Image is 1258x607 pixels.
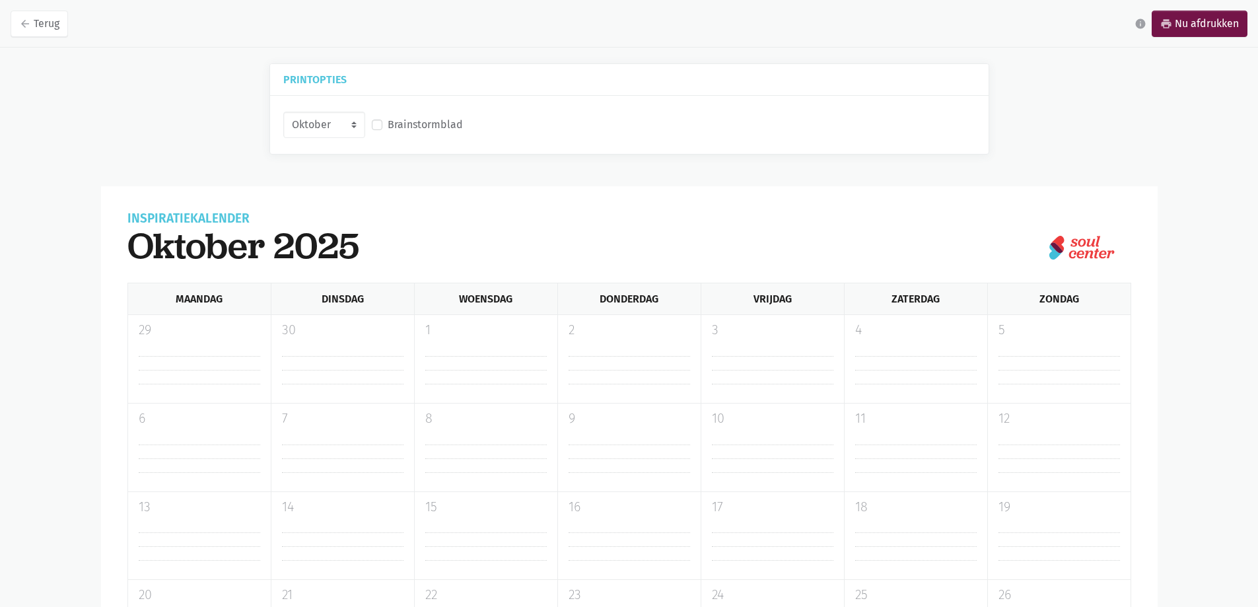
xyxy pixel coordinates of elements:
p: 18 [855,497,977,517]
div: Zaterdag [844,283,987,314]
div: Dinsdag [271,283,414,314]
p: 3 [712,320,833,340]
p: 4 [855,320,977,340]
p: 10 [712,409,833,429]
div: Woensdag [414,283,557,314]
div: Maandag [127,283,271,314]
h5: Printopties [283,75,975,85]
p: 6 [139,409,260,429]
p: 29 [139,320,260,340]
p: 24 [712,585,833,605]
p: 2 [569,320,690,340]
p: 8 [425,409,547,429]
a: printNu afdrukken [1152,11,1247,37]
p: 7 [282,409,403,429]
p: 23 [569,585,690,605]
div: Inspiratiekalender [127,213,359,225]
div: Vrijdag [701,283,844,314]
label: Brainstormblad [388,116,463,133]
p: 21 [282,585,403,605]
p: 14 [282,497,403,517]
p: 12 [998,409,1120,429]
p: 5 [998,320,1120,340]
p: 19 [998,497,1120,517]
i: info [1135,18,1146,30]
p: 13 [139,497,260,517]
i: print [1160,18,1172,30]
p: 25 [855,585,977,605]
h1: oktober 2025 [127,225,359,267]
a: arrow_backTerug [11,11,68,37]
div: Zondag [987,283,1131,314]
p: 22 [425,585,547,605]
p: 30 [282,320,403,340]
p: 15 [425,497,547,517]
p: 1 [425,320,547,340]
p: 11 [855,409,977,429]
p: 16 [569,497,690,517]
i: arrow_back [19,18,31,30]
p: 9 [569,409,690,429]
div: Donderdag [557,283,701,314]
p: 20 [139,585,260,605]
p: 17 [712,497,833,517]
p: 26 [998,585,1120,605]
